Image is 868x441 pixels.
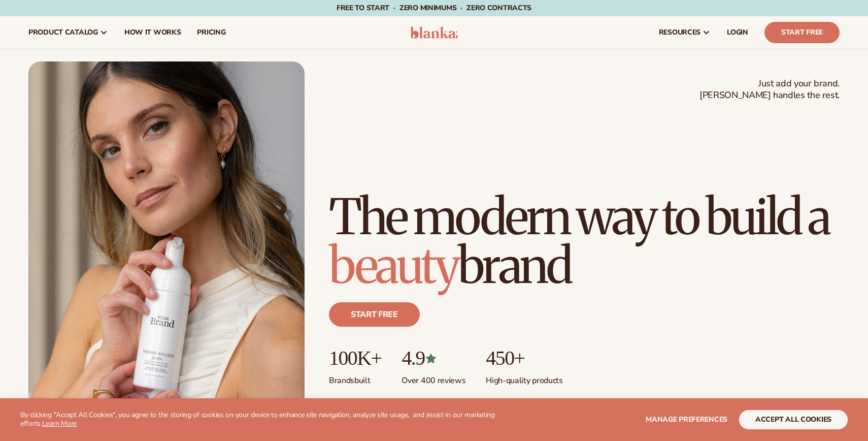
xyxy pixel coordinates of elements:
[727,28,748,37] span: LOGIN
[337,3,531,13] span: Free to start · ZERO minimums · ZERO contracts
[486,369,562,386] p: High-quality products
[329,302,420,327] a: Start free
[410,26,458,39] img: logo
[329,369,381,386] p: Brands built
[402,369,465,386] p: Over 400 reviews
[651,16,719,49] a: resources
[28,28,98,37] span: product catalog
[20,16,116,49] a: product catalog
[764,22,840,43] a: Start Free
[189,16,233,49] a: pricing
[646,410,727,429] button: Manage preferences
[739,410,848,429] button: accept all cookies
[402,347,465,369] p: 4.9
[646,415,727,424] span: Manage preferences
[28,61,305,410] img: Female holding tanning mousse.
[124,28,181,37] span: How It Works
[329,193,840,290] h1: The modern way to build a brand
[329,347,381,369] p: 100K+
[20,411,512,428] p: By clicking "Accept All Cookies", you agree to the storing of cookies on your device to enhance s...
[197,28,225,37] span: pricing
[329,235,458,296] span: beauty
[699,78,840,102] span: Just add your brand. [PERSON_NAME] handles the rest.
[719,16,756,49] a: LOGIN
[659,28,700,37] span: resources
[42,419,77,428] a: Learn More
[486,347,562,369] p: 450+
[116,16,189,49] a: How It Works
